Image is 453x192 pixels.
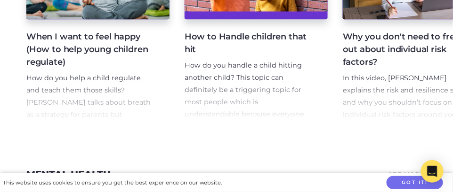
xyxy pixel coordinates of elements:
[26,72,154,182] p: How do you help a child regulate and teach them those skills? [PERSON_NAME] talks about breath as...
[26,31,154,69] h4: When I want to feel happy (How to help young children regulate)
[185,60,313,181] p: How do you handle a child hitting another child? This topic can definitely be a triggering topic ...
[3,178,222,188] div: This website uses cookies to ensure you get the best experience on our website.
[185,31,313,56] h4: How to Handle children that hit
[421,160,444,183] div: Open Intercom Messenger
[387,168,427,181] a: See More
[26,169,111,180] a: Mental Health
[387,176,443,190] button: Got it!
